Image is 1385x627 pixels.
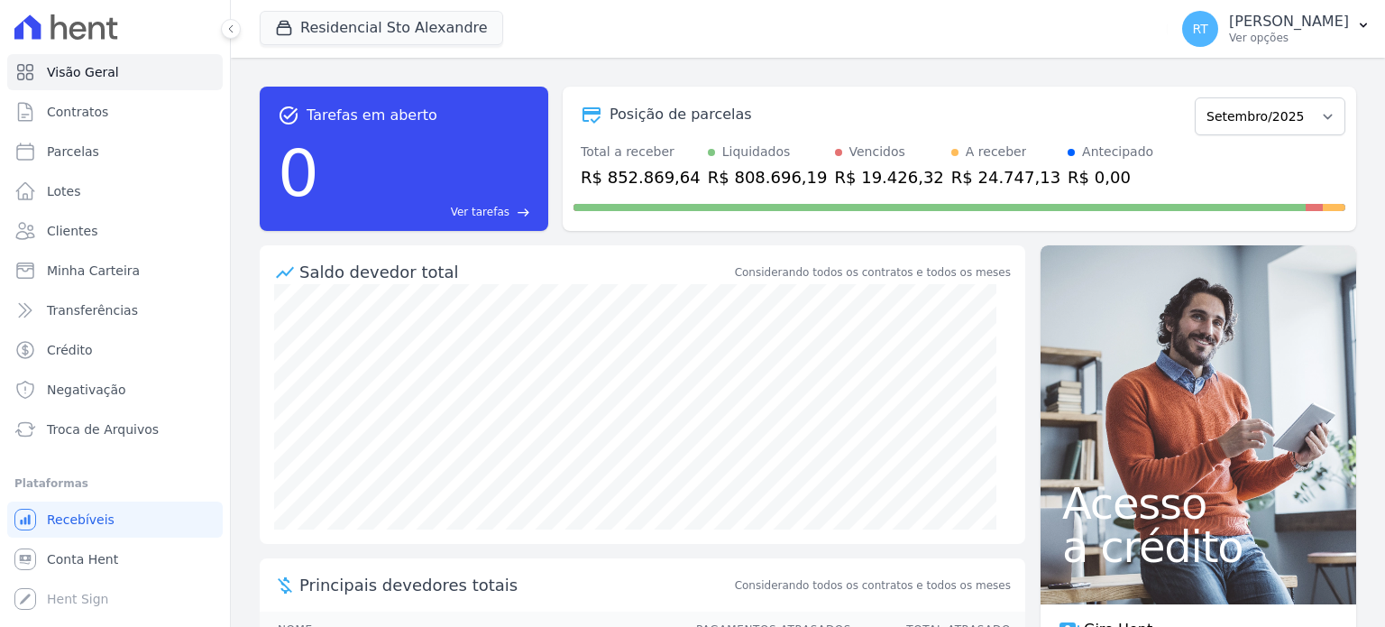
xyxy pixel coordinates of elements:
[1062,525,1335,568] span: a crédito
[7,292,223,328] a: Transferências
[47,103,108,121] span: Contratos
[47,262,140,280] span: Minha Carteira
[1168,4,1385,54] button: RT [PERSON_NAME] Ver opções
[299,260,731,284] div: Saldo devedor total
[47,301,138,319] span: Transferências
[451,204,509,220] span: Ver tarefas
[835,165,944,189] div: R$ 19.426,32
[1068,165,1153,189] div: R$ 0,00
[7,253,223,289] a: Minha Carteira
[1229,13,1349,31] p: [PERSON_NAME]
[7,411,223,447] a: Troca de Arquivos
[7,502,223,538] a: Recebíveis
[47,550,118,568] span: Conta Hent
[299,573,731,597] span: Principais devedores totais
[47,341,93,359] span: Crédito
[7,541,223,577] a: Conta Hent
[581,143,701,161] div: Total a receber
[47,381,126,399] span: Negativação
[708,165,828,189] div: R$ 808.696,19
[735,577,1011,594] span: Considerando todos os contratos e todos os meses
[7,372,223,408] a: Negativação
[47,63,119,81] span: Visão Geral
[1062,482,1335,525] span: Acesso
[47,420,159,438] span: Troca de Arquivos
[1192,23,1207,35] span: RT
[951,165,1060,189] div: R$ 24.747,13
[307,105,437,126] span: Tarefas em aberto
[7,94,223,130] a: Contratos
[7,213,223,249] a: Clientes
[278,126,319,220] div: 0
[278,105,299,126] span: task_alt
[47,222,97,240] span: Clientes
[966,143,1027,161] div: A receber
[7,134,223,170] a: Parcelas
[610,104,752,125] div: Posição de parcelas
[47,182,81,200] span: Lotes
[1082,143,1153,161] div: Antecipado
[722,143,791,161] div: Liquidados
[735,264,1011,281] div: Considerando todos os contratos e todos os meses
[326,204,530,220] a: Ver tarefas east
[7,54,223,90] a: Visão Geral
[14,473,216,494] div: Plataformas
[581,165,701,189] div: R$ 852.869,64
[260,11,503,45] button: Residencial Sto Alexandre
[849,143,905,161] div: Vencidos
[47,511,115,529] span: Recebíveis
[47,143,99,161] span: Parcelas
[1229,31,1349,45] p: Ver opções
[7,173,223,209] a: Lotes
[7,332,223,368] a: Crédito
[517,206,530,219] span: east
